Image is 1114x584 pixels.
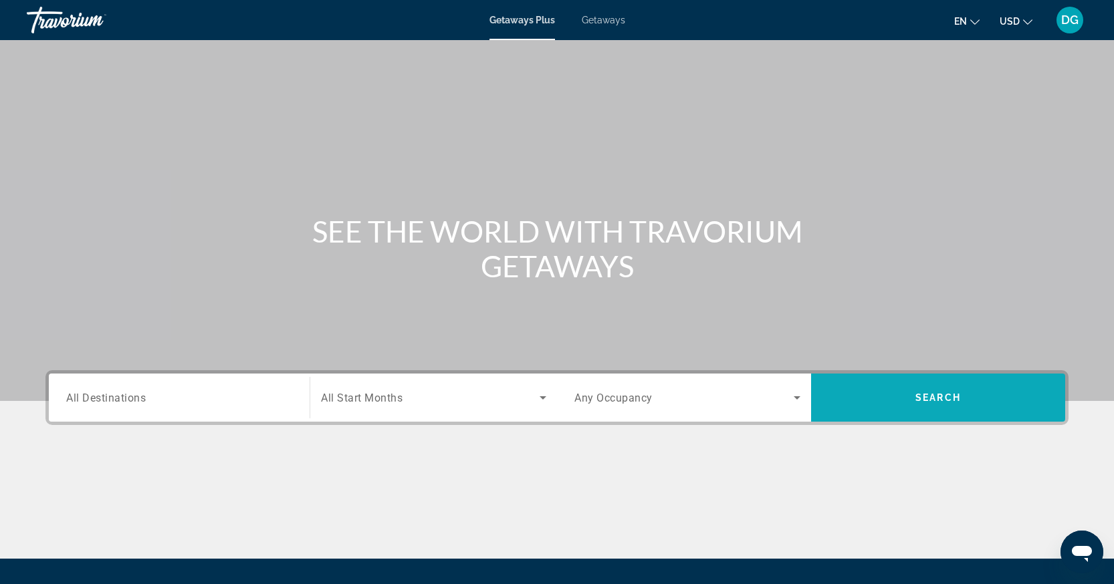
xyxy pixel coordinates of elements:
[1061,531,1103,573] iframe: Button to launch messaging window
[321,392,403,404] span: All Start Months
[954,11,980,31] button: Change language
[811,374,1065,422] button: Search
[1000,16,1020,27] span: USD
[306,214,808,283] h1: SEE THE WORLD WITH TRAVORIUM GETAWAYS
[1000,11,1032,31] button: Change currency
[1061,13,1079,27] span: DG
[27,3,160,37] a: Travorium
[49,374,1065,422] div: Search widget
[66,391,146,404] span: All Destinations
[1052,6,1087,34] button: User Menu
[954,16,967,27] span: en
[574,392,653,404] span: Any Occupancy
[582,15,625,25] a: Getaways
[489,15,555,25] a: Getaways Plus
[915,392,961,403] span: Search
